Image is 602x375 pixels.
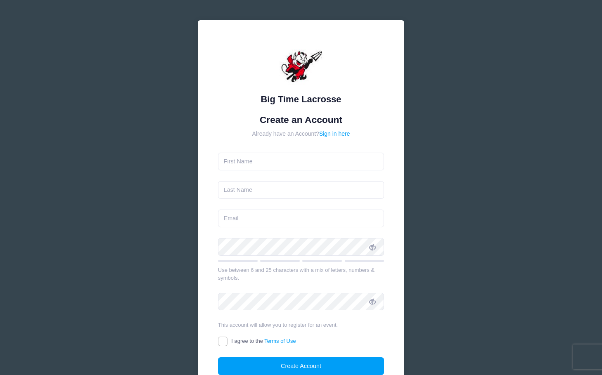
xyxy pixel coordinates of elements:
[218,153,384,170] input: First Name
[218,266,384,282] div: Use between 6 and 25 characters with a mix of letters, numbers & symbols.
[319,130,350,137] a: Sign in here
[218,114,384,125] h1: Create an Account
[218,181,384,199] input: Last Name
[231,338,296,344] span: I agree to the
[218,337,228,346] input: I agree to theTerms of Use
[218,130,384,138] div: Already have an Account?
[218,357,384,375] button: Create Account
[264,338,296,344] a: Terms of Use
[276,40,326,90] img: Big Time Lacrosse
[218,210,384,227] input: Email
[218,321,384,329] div: This account will allow you to register for an event.
[218,92,384,106] div: Big Time Lacrosse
